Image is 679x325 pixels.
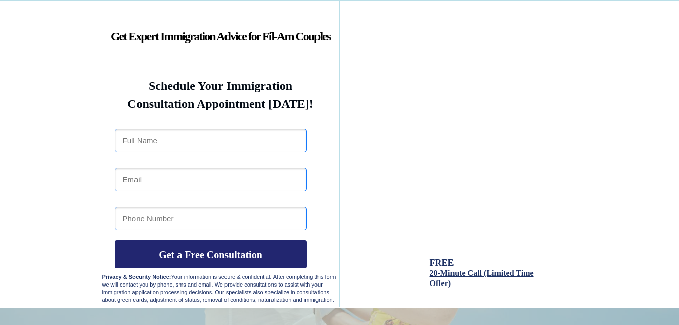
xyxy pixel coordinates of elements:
[430,258,454,268] span: FREE
[115,168,307,191] input: Email
[430,269,534,288] span: 20-Minute Call (Limited Time Offer)
[102,274,336,303] span: Your information is secure & confidential. After completing this form we will contact you by phon...
[115,207,307,230] input: Phone Number
[115,240,307,268] button: Get a Free Consultation
[127,97,313,110] strong: Consultation Appointment [DATE]!
[111,30,330,43] strong: Get Expert Immigration Advice for Fil-Am Couples
[115,249,307,261] span: Get a Free Consultation
[102,274,171,280] strong: Privacy & Security Notice:
[115,129,307,152] input: Full Name
[149,79,292,92] strong: Schedule Your Immigration
[430,269,534,288] a: 20-Minute Call (Limited Time Offer)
